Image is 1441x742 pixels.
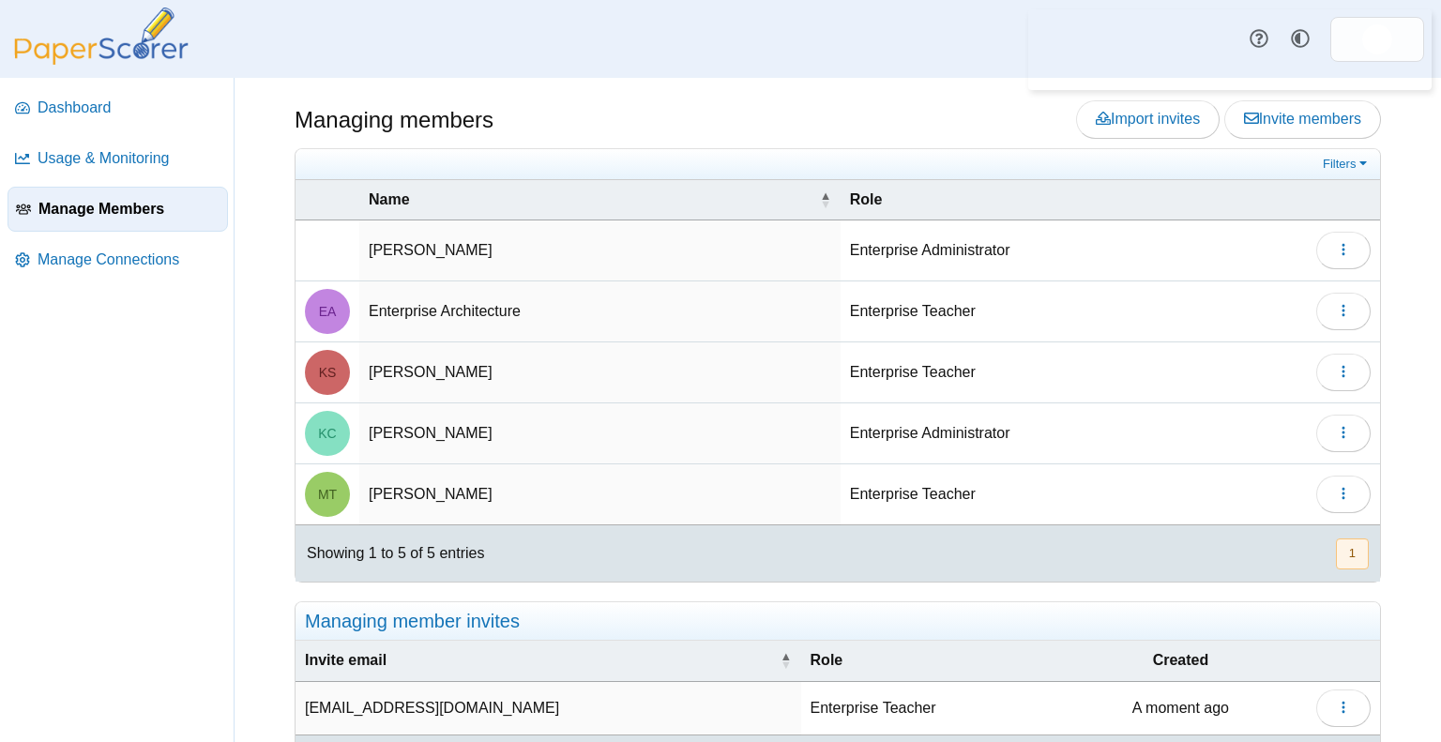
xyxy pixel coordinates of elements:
span: Invite email : Activate to invert sorting [781,651,792,670]
span: Invite email [305,650,777,671]
img: ps.Cr07iTQyhowsecUX [305,228,350,273]
td: [EMAIL_ADDRESS][DOMAIN_NAME] [296,682,801,735]
span: Manage Members [38,199,220,220]
span: Manage Connections [38,250,220,270]
button: 1 [1336,538,1369,569]
time: Oct 9, 2025 at 9:34 AM [1132,700,1229,716]
span: Usage & Monitoring [38,148,220,169]
span: Enterprise Architecture [305,289,350,334]
td: [PERSON_NAME] [359,403,841,464]
a: Import invites [1076,100,1220,138]
span: Role [811,650,1045,671]
span: Kevin Clough [305,411,350,456]
img: PaperScorer [8,8,195,65]
a: Invite members [1224,100,1381,138]
a: Manage Members [8,187,228,232]
a: Usage & Monitoring [8,136,228,181]
span: Role [850,189,1297,210]
td: Enterprise Teacher [801,682,1054,735]
span: Melody Taylor [318,488,337,501]
span: Chris Howatt [305,228,350,273]
span: Kevin Clough [318,427,336,440]
nav: pagination [1334,538,1369,569]
a: Dashboard [8,85,228,130]
span: Name [369,189,816,210]
span: Name : Activate to invert sorting [820,190,831,209]
span: Karen Stein [305,350,350,395]
a: Filters [1318,155,1375,174]
td: [PERSON_NAME] [359,342,841,403]
td: Enterprise Architecture [359,281,841,342]
span: Enterprise Teacher [850,303,976,319]
td: [PERSON_NAME] [359,464,841,525]
span: Import invites [1096,111,1200,127]
span: Enterprise Administrator [850,425,1010,441]
span: Enterprise Teacher [850,364,976,380]
h1: Managing members [295,104,493,136]
span: Dashboard [38,98,220,118]
a: Manage Connections [8,237,228,282]
div: Showing 1 to 5 of 5 entries [296,525,484,582]
td: [PERSON_NAME] [359,220,841,281]
span: Karen Stein [319,366,337,379]
span: Melody Taylor [305,472,350,517]
span: Enterprise Teacher [850,486,976,502]
span: Invite members [1244,111,1361,127]
a: PaperScorer [8,52,195,68]
span: Enterprise Architecture [319,305,337,318]
span: Created [1064,650,1297,671]
div: Managing member invites [296,602,1380,641]
span: Enterprise Administrator [850,242,1010,258]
